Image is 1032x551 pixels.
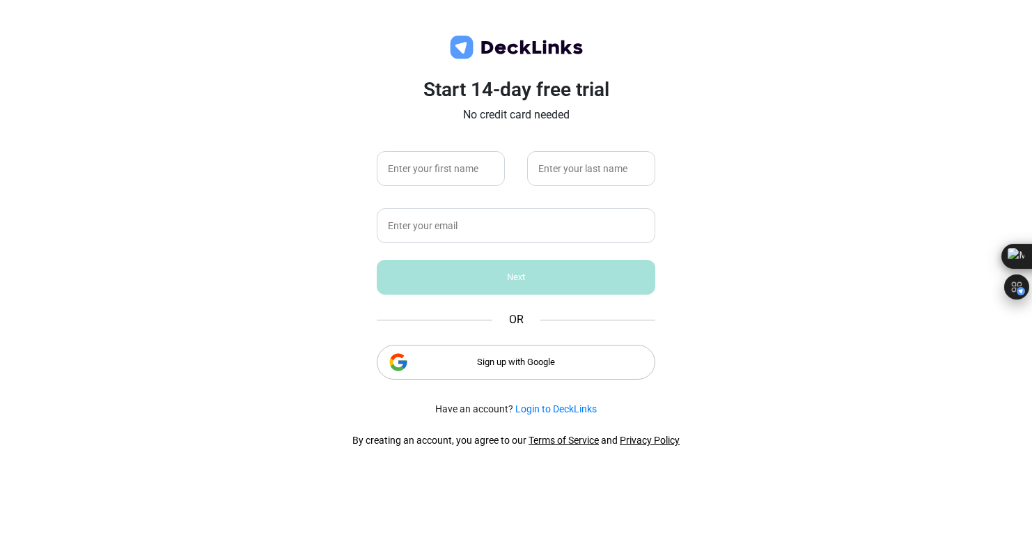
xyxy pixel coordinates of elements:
span: OR [509,311,524,328]
small: Have an account? [435,402,597,417]
a: Terms of Service [529,435,599,446]
h3: Start 14-day free trial [377,78,655,102]
input: Enter your email [377,208,655,243]
div: Sign up with Google [377,345,655,380]
img: deck-links-logo.c572c7424dfa0d40c150da8c35de9cd0.svg [446,33,586,61]
a: Login to DeckLinks [515,403,597,414]
p: No credit card needed [377,107,655,123]
input: Enter your last name [527,151,655,186]
a: Privacy Policy [620,435,680,446]
div: By creating an account, you agree to our and [352,433,680,448]
input: Enter your first name [377,151,505,186]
